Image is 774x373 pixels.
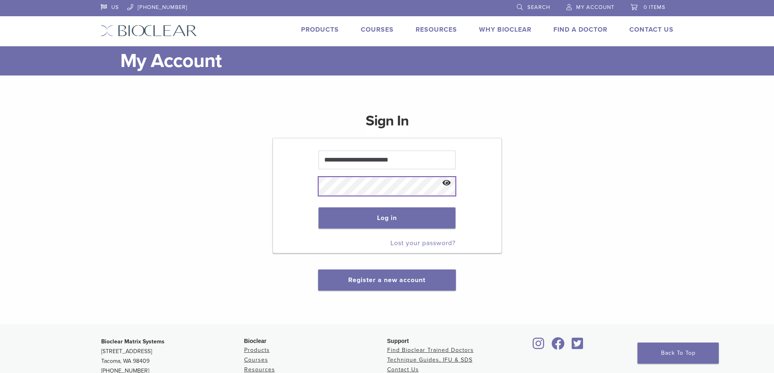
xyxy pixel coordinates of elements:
[318,270,455,291] button: Register a new account
[569,342,586,350] a: Bioclear
[348,276,425,284] a: Register a new account
[530,342,547,350] a: Bioclear
[576,4,614,11] span: My Account
[366,111,409,137] h1: Sign In
[244,338,267,344] span: Bioclear
[387,338,409,344] span: Support
[553,26,607,34] a: Find A Doctor
[390,239,455,247] a: Lost your password?
[644,4,666,11] span: 0 items
[361,26,394,34] a: Courses
[479,26,531,34] a: Why Bioclear
[101,338,165,345] strong: Bioclear Matrix Systems
[549,342,568,350] a: Bioclear
[637,343,719,364] a: Back To Top
[416,26,457,34] a: Resources
[438,173,455,194] button: Show password
[387,366,419,373] a: Contact Us
[101,25,197,37] img: Bioclear
[387,356,473,363] a: Technique Guides, IFU & SDS
[387,347,474,354] a: Find Bioclear Trained Doctors
[244,366,275,373] a: Resources
[629,26,674,34] a: Contact Us
[120,46,674,75] h1: My Account
[244,347,270,354] a: Products
[319,207,455,229] button: Log in
[244,356,268,363] a: Courses
[527,4,550,11] span: Search
[301,26,339,34] a: Products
